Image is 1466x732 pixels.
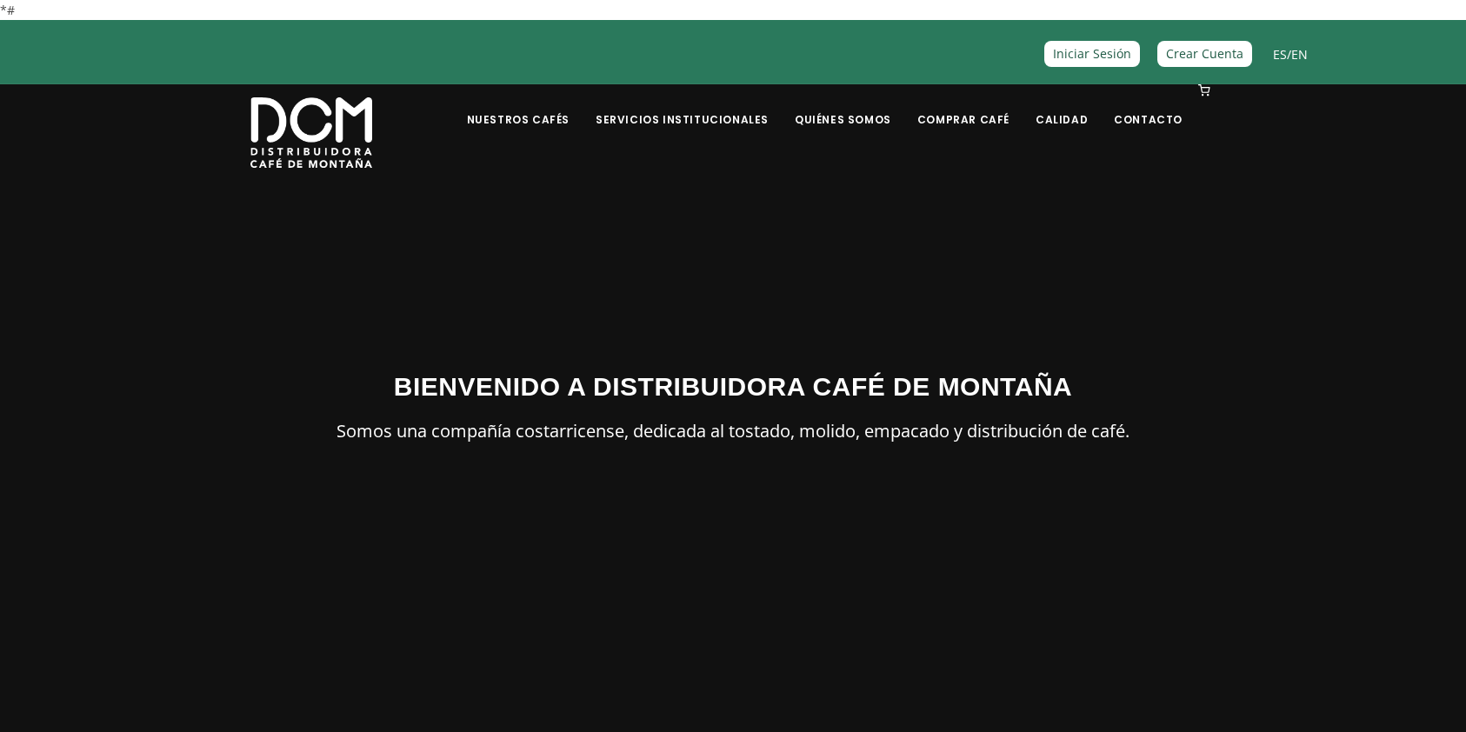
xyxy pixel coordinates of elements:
[456,86,580,127] a: Nuestros Cafés
[784,86,902,127] a: Quiénes Somos
[907,86,1020,127] a: Comprar Café
[1291,46,1308,63] a: EN
[1044,41,1140,66] a: Iniciar Sesión
[1273,44,1308,64] span: /
[1103,86,1193,127] a: Contacto
[1025,86,1098,127] a: Calidad
[1273,46,1287,63] a: ES
[250,416,1216,446] p: Somos una compañía costarricense, dedicada al tostado, molido, empacado y distribución de café.
[250,367,1216,406] h3: BIENVENIDO A DISTRIBUIDORA CAFÉ DE MONTAÑA
[585,86,779,127] a: Servicios Institucionales
[1157,41,1252,66] a: Crear Cuenta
